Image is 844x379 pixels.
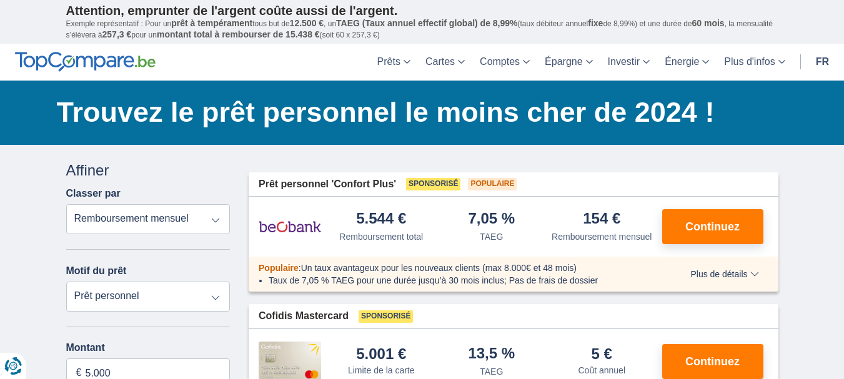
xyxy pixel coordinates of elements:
span: TAEG (Taux annuel effectif global) de 8,99% [336,18,517,28]
div: TAEG [480,230,503,243]
span: prêt à tempérament [171,18,252,28]
span: 60 mois [692,18,725,28]
span: Sponsorisé [406,178,460,190]
img: pret personnel Beobank [259,211,321,242]
div: Remboursement total [339,230,423,243]
span: 257,3 € [102,29,132,39]
div: 7,05 % [468,211,515,228]
span: 12.500 € [290,18,324,28]
span: Sponsorisé [359,310,413,323]
a: Cartes [418,44,472,81]
span: Plus de détails [690,270,758,278]
div: 5 € [592,347,612,362]
span: Prêt personnel 'Confort Plus' [259,177,396,192]
span: montant total à rembourser de 15.438 € [157,29,320,39]
div: 5.544 € [356,211,406,228]
span: Populaire [259,263,299,273]
label: Motif du prêt [66,265,127,277]
span: Populaire [468,178,517,190]
div: Remboursement mensuel [552,230,652,243]
button: Continuez [662,209,763,244]
button: Plus de détails [681,269,768,279]
img: TopCompare [15,52,156,72]
div: Limite de la carte [348,364,415,377]
span: Un taux avantageux pour les nouveaux clients (max 8.000€ et 48 mois) [301,263,577,273]
label: Classer par [66,188,121,199]
a: Plus d'infos [717,44,792,81]
button: Continuez [662,344,763,379]
a: fr [808,44,837,81]
div: 154 € [583,211,620,228]
a: Prêts [370,44,418,81]
div: 5.001 € [356,347,406,362]
span: Cofidis Mastercard [259,309,349,323]
p: Exemple représentatif : Pour un tous but de , un (taux débiteur annuel de 8,99%) et une durée de ... [66,18,778,41]
p: Attention, emprunter de l'argent coûte aussi de l'argent. [66,3,778,18]
h1: Trouvez le prêt personnel le moins cher de 2024 ! [57,93,778,132]
div: Coût annuel [578,364,625,377]
a: Épargne [537,44,600,81]
div: TAEG [480,365,503,378]
div: 13,5 % [468,346,515,363]
span: fixe [588,18,603,28]
a: Énergie [657,44,717,81]
span: Continuez [685,356,740,367]
li: Taux de 7,05 % TAEG pour une durée jusqu’à 30 mois inclus; Pas de frais de dossier [269,274,654,287]
a: Investir [600,44,658,81]
a: Comptes [472,44,537,81]
div: : [249,262,664,274]
label: Montant [66,342,231,353]
div: Affiner [66,160,231,181]
span: Continuez [685,221,740,232]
